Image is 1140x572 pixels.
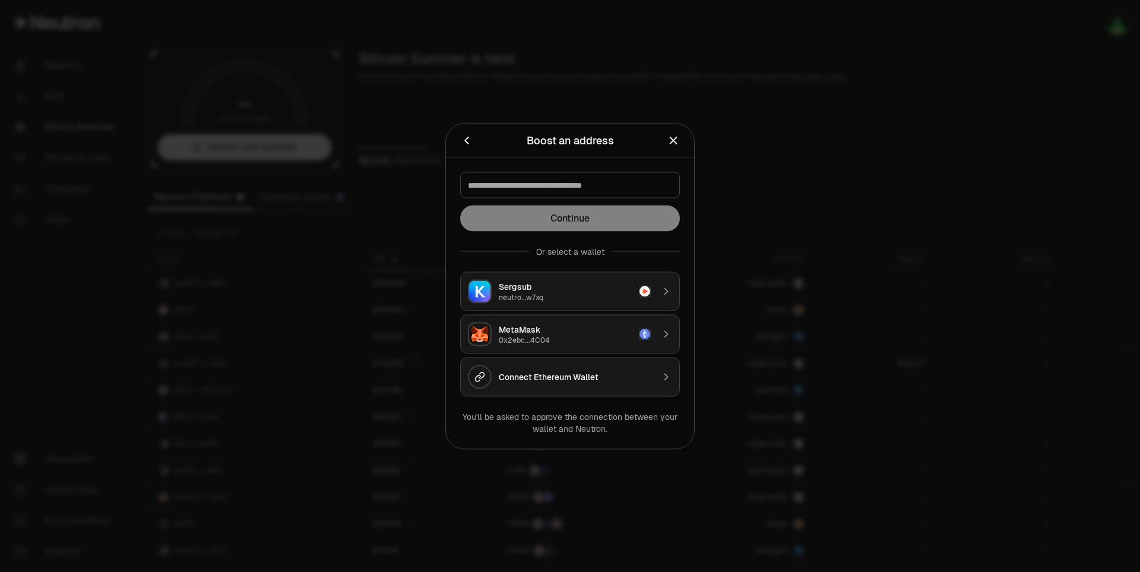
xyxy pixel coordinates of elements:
div: Or select a wallet [536,245,604,257]
div: Connect Ethereum Wallet [499,371,653,383]
img: Ethereum Logo [639,328,650,339]
img: Keplr [469,280,490,302]
div: 0x2ebc...4C04 [499,335,632,345]
button: Connect Ethereum Wallet [460,357,680,396]
button: KeplrSergsubneutro...w7xqNeutron Logo [460,271,680,311]
img: MetaMask [469,323,490,345]
div: MetaMask [499,323,632,335]
button: Back [460,132,473,148]
div: Boost an address [527,132,614,148]
div: neutro...w7xq [499,292,632,302]
button: MetaMaskMetaMask0x2ebc...4C04Ethereum Logo [460,314,680,353]
div: Sergsub [499,280,632,292]
img: Neutron Logo [639,286,650,296]
button: Close [667,132,680,148]
div: You'll be asked to approve the connection between your wallet and Neutron. [460,410,680,434]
